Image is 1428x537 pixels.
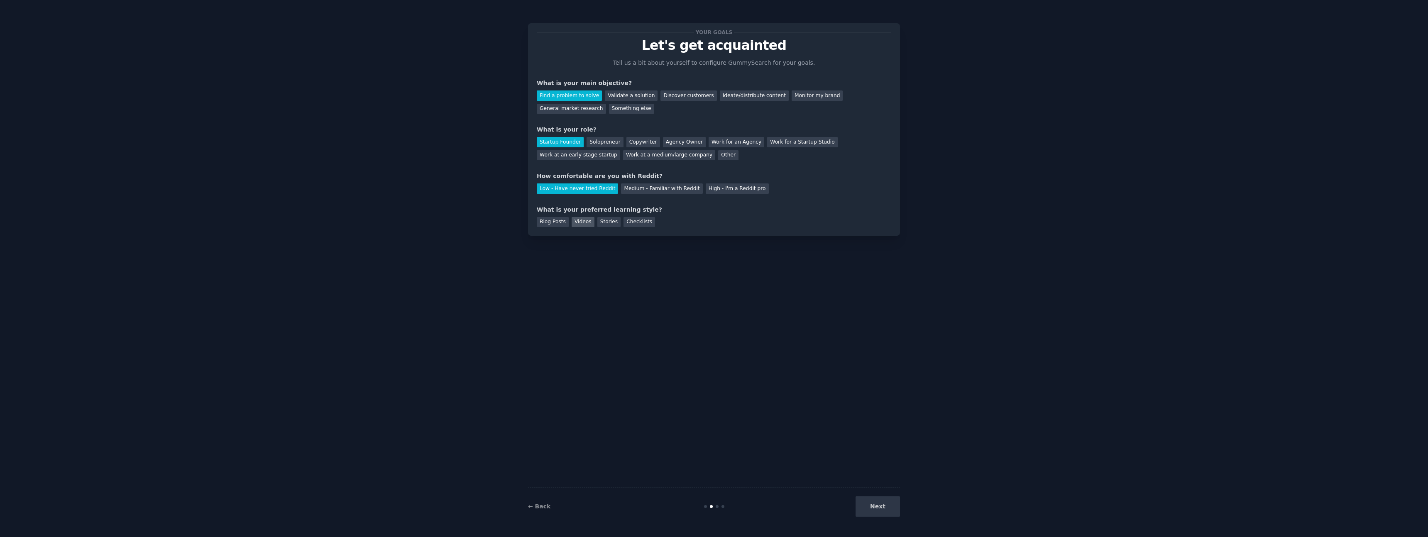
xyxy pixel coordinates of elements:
[660,90,716,101] div: Discover customers
[572,217,594,227] div: Videos
[537,150,620,161] div: Work at an early stage startup
[537,104,606,114] div: General market research
[609,104,654,114] div: Something else
[597,217,621,227] div: Stories
[537,79,891,88] div: What is your main objective?
[537,137,584,147] div: Startup Founder
[624,217,655,227] div: Checklists
[537,205,891,214] div: What is your preferred learning style?
[626,137,660,147] div: Copywriter
[694,28,734,37] span: Your goals
[720,90,789,101] div: Ideate/distribute content
[537,183,618,194] div: Low - Have never tried Reddit
[537,217,569,227] div: Blog Posts
[537,38,891,53] p: Let's get acquainted
[587,137,623,147] div: Solopreneur
[718,150,738,161] div: Other
[767,137,837,147] div: Work for a Startup Studio
[605,90,658,101] div: Validate a solution
[792,90,843,101] div: Monitor my brand
[706,183,769,194] div: High - I'm a Reddit pro
[621,183,702,194] div: Medium - Familiar with Reddit
[528,503,550,510] a: ← Back
[709,137,764,147] div: Work for an Agency
[663,137,706,147] div: Agency Owner
[623,150,715,161] div: Work at a medium/large company
[537,90,602,101] div: Find a problem to solve
[609,59,819,67] p: Tell us a bit about yourself to configure GummySearch for your goals.
[537,172,891,181] div: How comfortable are you with Reddit?
[537,125,891,134] div: What is your role?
